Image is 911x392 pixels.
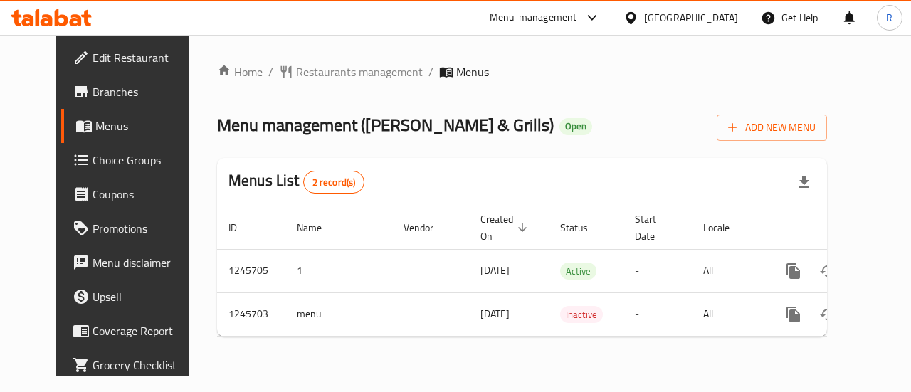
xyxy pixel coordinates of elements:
span: R [886,10,892,26]
div: Inactive [560,306,603,323]
span: Menu management ( [PERSON_NAME] & Grills ) [217,109,554,141]
button: more [776,254,811,288]
div: Total records count [303,171,365,194]
span: [DATE] [480,261,510,280]
a: Menus [61,109,208,143]
td: menu [285,292,392,336]
a: Branches [61,75,208,109]
span: Vendor [404,219,452,236]
span: Coupons [93,186,196,203]
span: Upsell [93,288,196,305]
a: Upsell [61,280,208,314]
span: Created On [480,211,532,245]
button: Change Status [811,254,845,288]
span: Add New Menu [728,119,816,137]
span: Inactive [560,307,603,323]
span: Grocery Checklist [93,356,196,374]
div: Menu-management [490,9,577,26]
span: Active [560,263,596,280]
span: 2 record(s) [304,176,364,189]
span: Choice Groups [93,152,196,169]
span: Name [297,219,340,236]
li: / [428,63,433,80]
span: Branches [93,83,196,100]
button: Change Status [811,297,845,332]
td: - [623,292,692,336]
a: Menu disclaimer [61,245,208,280]
span: Start Date [635,211,675,245]
nav: breadcrumb [217,63,827,80]
span: ID [228,219,256,236]
div: Export file [787,165,821,199]
div: [GEOGRAPHIC_DATA] [644,10,738,26]
button: more [776,297,811,332]
h2: Menus List [228,170,364,194]
span: Coverage Report [93,322,196,339]
td: 1245703 [217,292,285,336]
a: Edit Restaurant [61,41,208,75]
td: All [692,249,765,292]
td: 1245705 [217,249,285,292]
a: Coverage Report [61,314,208,348]
span: Restaurants management [296,63,423,80]
span: Open [559,120,592,132]
span: Menus [456,63,489,80]
a: Restaurants management [279,63,423,80]
div: Open [559,118,592,135]
a: Promotions [61,211,208,245]
span: Locale [703,219,748,236]
li: / [268,63,273,80]
a: Coupons [61,177,208,211]
a: Grocery Checklist [61,348,208,382]
td: All [692,292,765,336]
button: Add New Menu [717,115,827,141]
td: - [623,249,692,292]
span: Status [560,219,606,236]
td: 1 [285,249,392,292]
a: Choice Groups [61,143,208,177]
span: Promotions [93,220,196,237]
span: Edit Restaurant [93,49,196,66]
a: Home [217,63,263,80]
span: [DATE] [480,304,510,323]
span: Menu disclaimer [93,254,196,271]
span: Menus [95,117,196,134]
